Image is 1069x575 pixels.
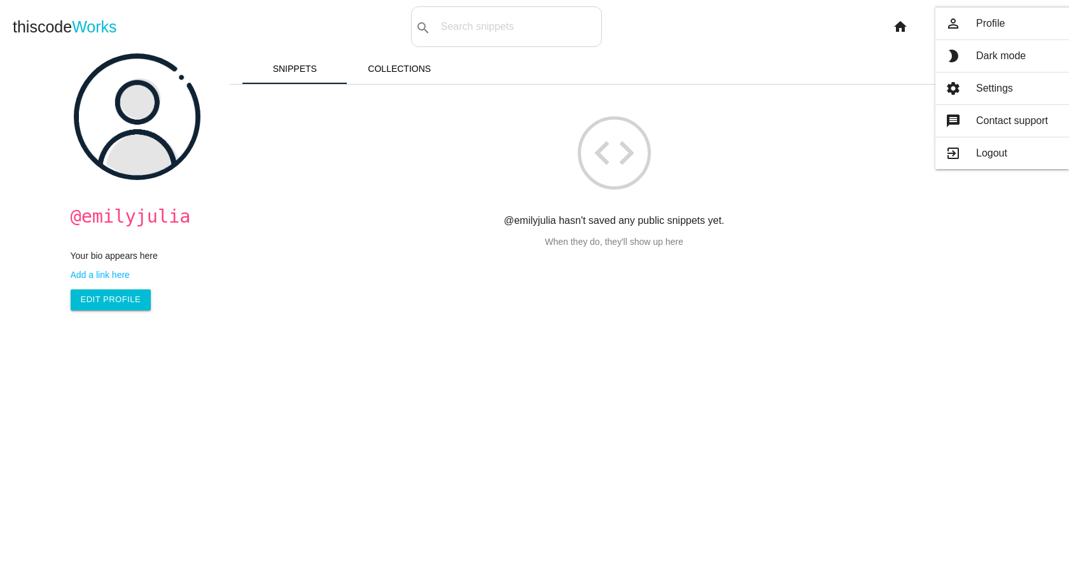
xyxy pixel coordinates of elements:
[893,6,908,47] i: home
[72,18,116,36] span: Works
[578,116,651,190] i: code
[504,215,725,226] strong: @emilyjulia hasn't saved any public snippets yet.
[416,8,431,48] i: search
[946,17,961,31] i: person_outline
[347,53,452,84] a: Collections
[71,207,216,226] h1: @emilyjulia
[935,105,1069,137] a: messageContact support
[946,114,961,128] i: message
[935,137,1069,169] a: exit_to_appLogout
[74,53,200,180] img: user.png
[935,73,1069,104] a: settingsSettings
[230,237,998,247] p: When they do, they'll show up here
[935,40,1069,72] a: brightness_2Dark mode
[946,146,961,160] i: exit_to_app
[13,6,117,47] a: thiscodeWorks
[242,53,347,84] a: Snippets
[935,8,1069,39] a: person_outlineProfile
[71,289,151,310] a: Edit Profile
[412,7,435,46] button: search
[71,270,216,280] a: Add a link here
[946,49,961,63] i: brightness_2
[435,13,601,40] input: Search snippets
[946,81,961,95] i: settings
[71,251,216,261] p: Your bio appears here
